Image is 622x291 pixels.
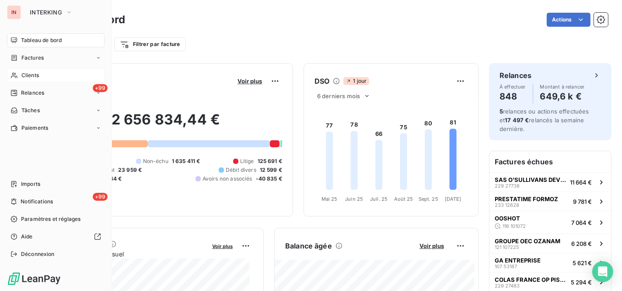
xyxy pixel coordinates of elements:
span: 5 621 € [573,259,592,266]
tspan: [DATE] [445,196,461,202]
span: OOSHOT [495,215,520,222]
span: Non-échu [143,157,168,165]
button: GROUPE OEC OZANAM121 1072256 208 € [489,234,611,253]
button: Filtrer par facture [114,37,186,51]
div: IN [7,5,21,19]
span: SAS O'SULLIVANS DEVELOPMENT [495,176,566,183]
button: GA ENTREPRISE107 531875 621 € [489,253,611,272]
button: Actions [547,13,591,27]
span: Notifications [21,198,53,206]
span: 1 jour [343,77,369,85]
tspan: Sept. 25 [419,196,438,202]
span: Voir plus [238,78,262,85]
span: Avoirs non associés [203,175,252,183]
button: Voir plus [417,242,447,250]
tspan: Juin 25 [345,196,363,202]
span: Débit divers [226,166,256,174]
span: 12 599 € [260,166,282,174]
span: Tâches [21,106,40,114]
span: 233 12628 [495,202,519,208]
span: 121 107225 [495,245,519,250]
button: SAS O'SULLIVANS DEVELOPMENT229 2773811 664 € [489,172,611,192]
span: 23 959 € [118,166,142,174]
span: +99 [93,84,108,92]
span: GA ENTREPRISE [495,257,541,264]
h6: Balance âgée [285,241,332,251]
button: Voir plus [210,242,235,250]
span: relances ou actions effectuées et relancés la semaine dernière. [500,108,589,132]
span: 1 635 411 € [172,157,200,165]
span: Clients [21,71,39,79]
span: -40 835 € [256,175,282,183]
span: Chiffre d'affaires mensuel [49,249,206,259]
span: Déconnexion [21,250,55,258]
span: À effectuer [500,84,526,89]
span: Imports [21,180,40,188]
tspan: Mai 25 [321,196,338,202]
h6: Factures échues [489,151,611,172]
h2: 2 656 834,44 € [49,111,282,137]
span: PRESTATIME FORMOZ [495,195,558,202]
span: 6 derniers mois [317,92,360,99]
h6: DSO [314,76,329,86]
button: OOSHOT116 1010727 064 € [489,211,611,234]
span: Voir plus [419,242,444,249]
span: Paiements [21,124,48,132]
img: Logo LeanPay [7,272,61,286]
span: 5 [500,108,503,115]
tspan: Août 25 [394,196,413,202]
h6: Relances [500,70,531,81]
span: 6 208 € [571,240,592,247]
span: Aide [21,233,33,241]
a: Aide [7,230,105,244]
span: 116 101072 [503,224,526,229]
span: Montant à relancer [540,84,585,89]
h4: 848 [500,89,526,103]
span: 229 27483 [495,283,520,288]
span: 5 294 € [571,279,592,286]
span: GROUPE OEC OZANAM [495,238,560,245]
span: Factures [21,54,44,62]
span: Relances [21,89,44,97]
span: COLAS FRANCE OP PISTE 1 [495,276,567,283]
button: Voir plus [235,77,265,85]
span: Paramètres et réglages [21,215,80,223]
span: 7 064 € [571,219,592,226]
h4: 649,6 k € [540,89,585,103]
span: 17 497 € [505,117,529,124]
span: 229 27738 [495,183,520,188]
span: Litige [240,157,254,165]
button: PRESTATIME FORMOZ233 126289 781 € [489,192,611,211]
span: 107 53187 [495,264,517,269]
span: +99 [93,193,108,201]
span: 11 664 € [570,179,592,186]
span: Voir plus [212,243,233,249]
span: 9 781 € [573,198,592,205]
span: 125 691 € [258,157,282,165]
span: INTERKING [30,9,62,16]
tspan: Juil. 25 [370,196,388,202]
div: Open Intercom Messenger [592,261,613,282]
span: Tableau de bord [21,36,62,44]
